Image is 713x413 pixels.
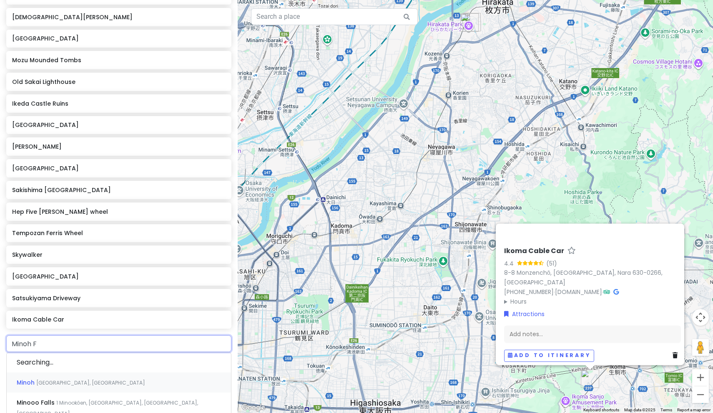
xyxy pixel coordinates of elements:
span: Minooo Falls [17,398,56,407]
a: 8-8 Monzenchō, [GEOGRAPHIC_DATA], Nara 630-0266, [GEOGRAPHIC_DATA] [504,269,663,286]
div: (51) [546,259,557,268]
a: Attractions [504,309,545,319]
h6: Sakishima​ [GEOGRAPHIC_DATA] [12,186,225,194]
h6: [DEMOGRAPHIC_DATA][PERSON_NAME] [12,13,225,21]
button: Map camera controls [692,309,709,326]
h6: [GEOGRAPHIC_DATA] [12,273,225,280]
h6: Hep Five [PERSON_NAME] wheel [12,208,225,215]
div: · · [504,247,681,306]
h6: [GEOGRAPHIC_DATA] [12,35,225,42]
i: Tripadvisor [603,289,610,295]
div: Add notes... [504,325,681,343]
input: Search a place [251,8,418,25]
div: 4.4 [504,259,517,268]
a: Delete place [673,351,681,360]
button: Close [664,223,684,243]
button: Keyboard shortcuts [583,407,619,413]
button: Drag Pegman onto the map to open Street View [692,339,709,356]
span: Minoh [17,378,36,387]
a: Report a map error [677,408,710,412]
h6: Ikeda Castle Ruins [12,100,225,107]
a: Terms (opens in new tab) [660,408,672,412]
a: Star place [567,247,576,256]
h6: Mozu Mounded Tombs [12,56,225,64]
h6: Ikoma Cable Car [504,247,564,256]
h6: [GEOGRAPHIC_DATA] [12,165,225,172]
input: + Add place or address [6,335,231,352]
img: Google [240,402,267,413]
span: Map data ©2025 [624,408,655,412]
i: Google Maps [613,289,619,295]
div: Skywalker [462,13,481,31]
div: Ikoma Cable Car [581,370,599,388]
h6: [PERSON_NAME] [12,143,225,150]
h6: Tempozan Ferris Wheel [12,229,225,237]
button: Zoom out [692,386,709,403]
a: [DOMAIN_NAME] [555,288,602,296]
button: Zoom in [692,369,709,386]
h6: Ikoma Cable Car [12,316,225,323]
a: Open this area in Google Maps (opens a new window) [240,402,267,413]
span: [GEOGRAPHIC_DATA], [GEOGRAPHIC_DATA] [36,379,145,386]
h6: Old Sakai Lighthouse [12,78,225,86]
h6: Skywalker [12,251,225,258]
div: Hirakata Park [460,13,479,32]
h6: [GEOGRAPHIC_DATA] [12,121,225,129]
summary: Hours [504,297,681,306]
h6: Satsukiyama Driveway [12,294,225,302]
div: Searching... [7,352,231,372]
a: [PHONE_NUMBER] [504,288,554,296]
button: Add to itinerary [504,350,594,362]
